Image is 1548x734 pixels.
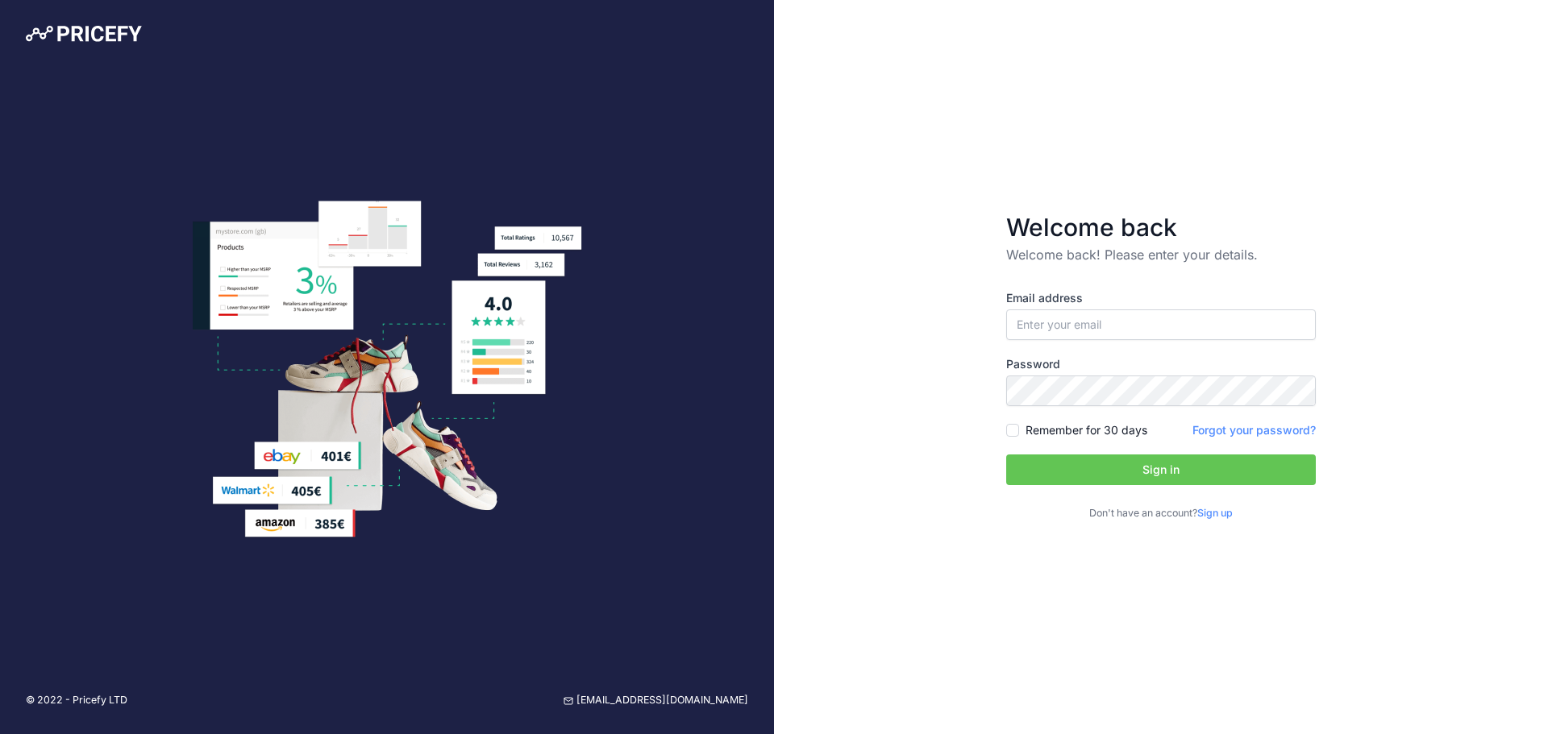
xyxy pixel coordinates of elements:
[1006,356,1316,372] label: Password
[1006,454,1316,485] button: Sign in
[26,26,142,42] img: Pricefy
[1006,290,1316,306] label: Email address
[1026,422,1147,438] label: Remember for 30 days
[1006,245,1316,264] p: Welcome back! Please enter your details.
[1197,507,1233,519] a: Sign up
[1006,506,1316,521] p: Don't have an account?
[1006,309,1316,340] input: Enter your email
[1006,213,1316,242] h3: Welcome back
[1192,423,1316,437] a: Forgot your password?
[564,693,748,708] a: [EMAIL_ADDRESS][DOMAIN_NAME]
[26,693,127,708] p: © 2022 - Pricefy LTD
